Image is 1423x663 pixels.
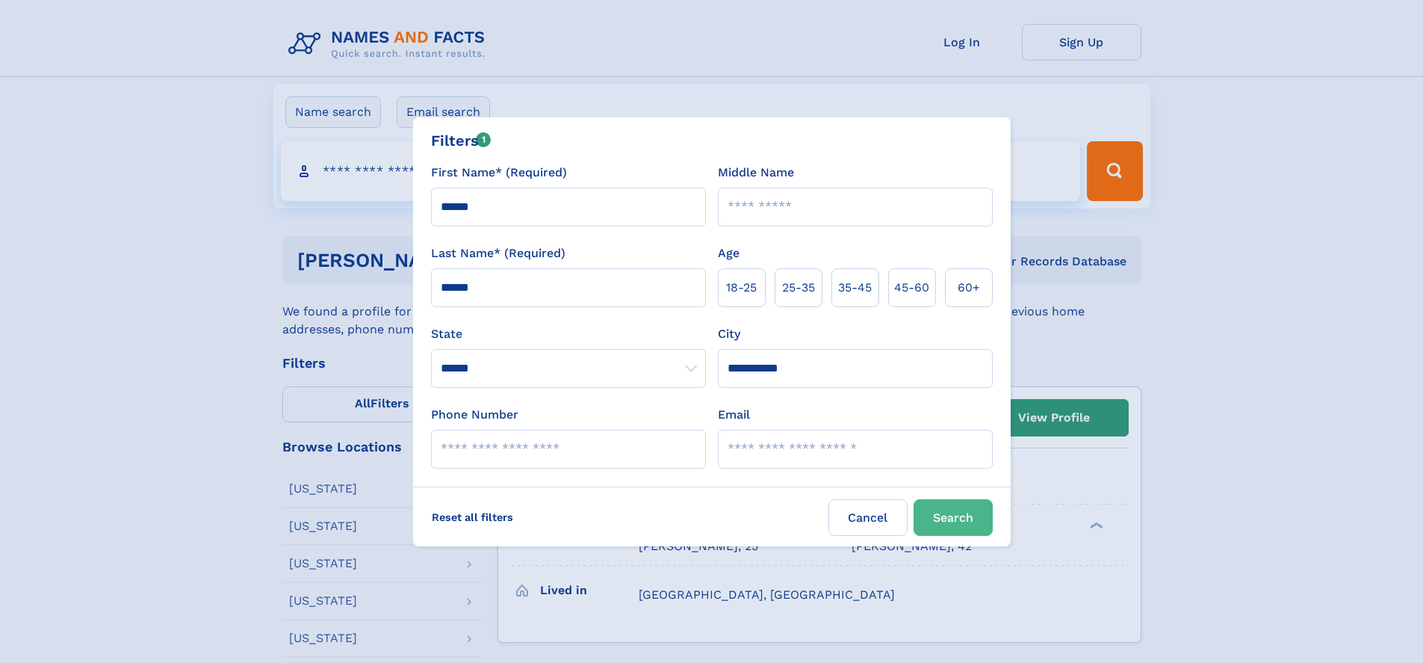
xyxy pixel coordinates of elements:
div: Filters [431,129,492,152]
label: Phone Number [431,406,518,424]
span: 25‑35 [782,279,815,297]
span: 35‑45 [838,279,872,297]
button: Search [914,499,993,536]
label: State [431,325,706,343]
label: Cancel [828,499,908,536]
label: First Name* (Required) [431,164,567,182]
label: Reset all filters [422,499,523,535]
label: City [718,325,740,343]
span: 60+ [958,279,980,297]
label: Age [718,244,740,262]
span: 18‑25 [726,279,757,297]
span: 45‑60 [894,279,929,297]
label: Middle Name [718,164,794,182]
label: Email [718,406,750,424]
label: Last Name* (Required) [431,244,565,262]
